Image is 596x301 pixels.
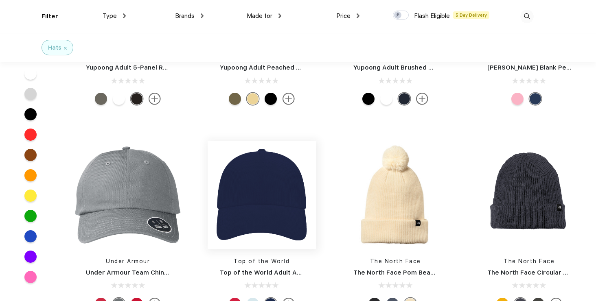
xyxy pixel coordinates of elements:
[353,269,440,276] a: The North Face Pom Beanie
[341,141,449,249] img: func=resize&h=266
[265,93,277,105] div: Black
[520,10,534,23] img: desktop_search.svg
[220,269,331,276] a: Top of the World Adult Artifact Cap
[416,93,428,105] img: more.svg
[398,93,410,105] div: Navy
[149,93,161,105] img: more.svg
[229,93,241,105] div: Light Loden
[234,258,289,264] a: Top of the World
[86,269,181,276] a: Under Armour Team Chino Hat
[511,93,524,105] div: Flamingo
[529,93,541,105] div: Vineyard Navy
[175,12,195,20] span: Brands
[414,12,450,20] span: Flash Eligible
[247,12,272,20] span: Made for
[353,64,516,71] a: Yupoong Adult Brushed Cotton Twill Mid-Profile Cap
[106,258,150,264] a: Under Armour
[336,12,351,20] span: Price
[103,12,117,20] span: Type
[201,13,204,18] img: dropdown.png
[362,93,375,105] div: Black
[86,64,217,71] a: Yupoong Adult 5-Panel Retro Trucker Cap
[370,258,421,264] a: The North Face
[48,44,61,52] div: Hats
[131,93,143,105] div: Black White
[123,13,126,18] img: dropdown.png
[380,93,392,105] div: White
[247,93,259,105] div: Yellow
[64,47,67,50] img: filter_cancel.svg
[113,93,125,105] div: White
[475,141,583,249] img: func=resize&h=266
[283,93,295,105] img: more.svg
[42,12,58,21] div: Filter
[208,141,316,249] img: func=resize&h=266
[220,64,361,71] a: Yupoong Adult Peached Cotton Twill Dad Cap
[504,258,554,264] a: The North Face
[487,269,596,276] a: The North Face Circular Rib Beanie
[278,13,281,18] img: dropdown.png
[95,93,107,105] div: Charcoal
[453,11,489,19] span: 5 Day Delivery
[357,13,359,18] img: dropdown.png
[74,141,182,249] img: func=resize&h=266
